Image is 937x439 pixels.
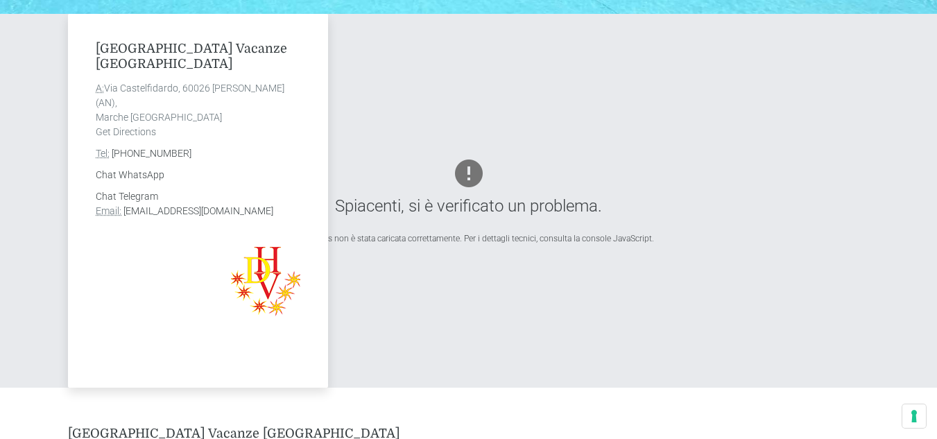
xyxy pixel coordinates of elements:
h4: [GEOGRAPHIC_DATA] Vacanze [GEOGRAPHIC_DATA] [96,42,300,71]
address: Via Castelfidardo, 60026 [PERSON_NAME] (AN), Marche [GEOGRAPHIC_DATA] Get Directions [96,81,300,139]
a: Chat Telegram [96,191,158,202]
a: [PHONE_NUMBER] [112,148,191,159]
abbr: Email [96,205,121,216]
a: [EMAIL_ADDRESS][DOMAIN_NAME] [123,205,273,216]
button: Le tue preferenze relative al consenso per le tecnologie di tracciamento [902,404,926,428]
abbr: Phone [96,148,110,159]
abbr: Address [96,83,104,94]
a: Chat WhatsApp [96,169,164,180]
